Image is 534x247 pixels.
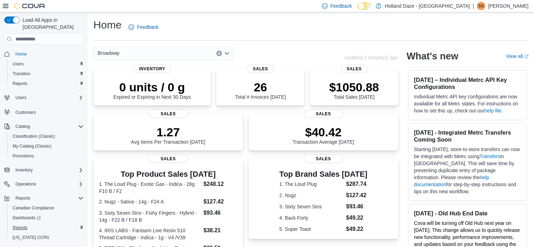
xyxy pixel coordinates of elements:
[13,205,54,211] span: Canadian Compliance
[10,142,54,150] a: My Catalog (Classic)
[13,166,84,174] span: Inventory
[346,225,368,233] dd: $49.22
[13,61,24,67] span: Users
[20,17,84,31] span: Load All Apps in [GEOGRAPHIC_DATA]
[15,167,33,173] span: Inventory
[10,223,30,232] a: Reports
[15,110,36,115] span: Customers
[99,181,200,195] dt: 1. The Loud Plug - Exotic Gas - Indica - 28g F10 B / F2
[414,129,521,143] h3: [DATE] - Integrated Metrc Transfers Coming Soon
[7,69,86,79] button: Transfers
[414,175,489,187] a: help documentation
[13,143,52,149] span: My Catalog (Classic)
[13,50,84,58] span: Home
[292,125,354,139] p: $40.42
[407,51,458,62] h2: What's new
[235,80,285,100] div: Total # Invoices [DATE]
[279,170,368,178] h3: Top Brand Sales [DATE]
[10,233,84,242] span: Washington CCRS
[13,81,27,86] span: Reports
[13,122,84,131] span: Catalog
[346,180,368,188] dd: $287.74
[414,146,521,195] p: Starting [DATE], store-to-store transfers can now be integrated with Metrc using in [GEOGRAPHIC_D...
[10,70,84,78] span: Transfers
[149,155,188,163] span: Sales
[15,95,26,100] span: Users
[216,51,222,56] button: Clear input
[279,226,343,233] dt: 5. Super Toast
[13,108,39,117] a: Customers
[14,2,46,9] img: Cova
[506,53,528,59] a: View allExternal link
[13,50,29,58] a: Home
[10,79,30,88] a: Reports
[99,198,200,205] dt: 2. Nugz - Sativa - 14g - F24 A
[203,197,237,206] dd: $127.42
[10,132,58,141] a: Classification (Classic)
[224,51,230,56] button: Open list of options
[477,2,485,10] div: Shawn S
[13,93,29,102] button: Users
[488,2,528,10] p: [PERSON_NAME]
[414,93,521,114] p: Individual Metrc API key configurations are now available for all Metrc states. For instructions ...
[7,59,86,69] button: Users
[15,124,30,129] span: Catalog
[7,203,86,213] button: Canadian Compliance
[346,202,368,211] dd: $93.46
[7,151,86,161] button: Promotions
[7,223,86,233] button: Reports
[1,122,86,131] button: Catalog
[10,152,84,160] span: Promotions
[13,194,84,202] span: Reports
[99,227,200,241] dt: 4. IRIS LABS - Fantasm Live Resin 510 Thread Cartridge - Indica - 1g - V4 /V39
[15,51,27,57] span: Home
[330,2,352,9] span: Feedback
[414,210,521,217] h3: [DATE] - Old Hub End Date
[7,233,86,242] button: [US_STATE] CCRS
[7,79,86,89] button: Reports
[414,76,521,90] h3: [DATE] – Individual Metrc API Key Configurations
[13,153,34,159] span: Promotions
[13,108,84,116] span: Customers
[10,223,84,232] span: Reports
[13,166,35,174] button: Inventory
[203,209,237,217] dd: $93.46
[235,80,285,94] p: 26
[10,204,57,212] a: Canadian Compliance
[473,2,474,10] p: |
[13,180,84,188] span: Operations
[279,214,343,221] dt: 4. Back Forty
[329,80,379,94] p: $1050.88
[1,165,86,175] button: Inventory
[1,93,86,103] button: Users
[15,181,36,187] span: Operations
[7,213,86,223] a: Dashboards
[203,180,237,188] dd: $248.12
[346,191,368,200] dd: $127.42
[13,134,55,139] span: Classification (Classic)
[1,193,86,203] button: Reports
[478,2,484,10] span: SS
[203,226,237,235] dd: $38.21
[98,49,119,57] span: Broadway
[279,181,343,188] dt: 1. The Loud Plug
[344,55,398,60] p: Updated 1 minute(s) ago
[10,79,84,88] span: Reports
[99,170,237,178] h3: Top Product Sales [DATE]
[113,80,191,94] p: 0 units / 0 g
[329,80,379,100] div: Total Sales [DATE]
[10,60,84,68] span: Users
[346,214,368,222] dd: $49.22
[524,54,528,59] svg: External link
[133,65,171,73] span: Inventory
[10,70,33,78] a: Transfers
[279,203,343,210] dt: 3. Sixty Seven Sins
[10,214,84,222] span: Dashboards
[7,131,86,141] button: Classification (Classic)
[13,215,41,221] span: Dashboards
[10,60,26,68] a: Users
[131,125,205,139] p: 1.27
[13,180,39,188] button: Operations
[304,110,343,118] span: Sales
